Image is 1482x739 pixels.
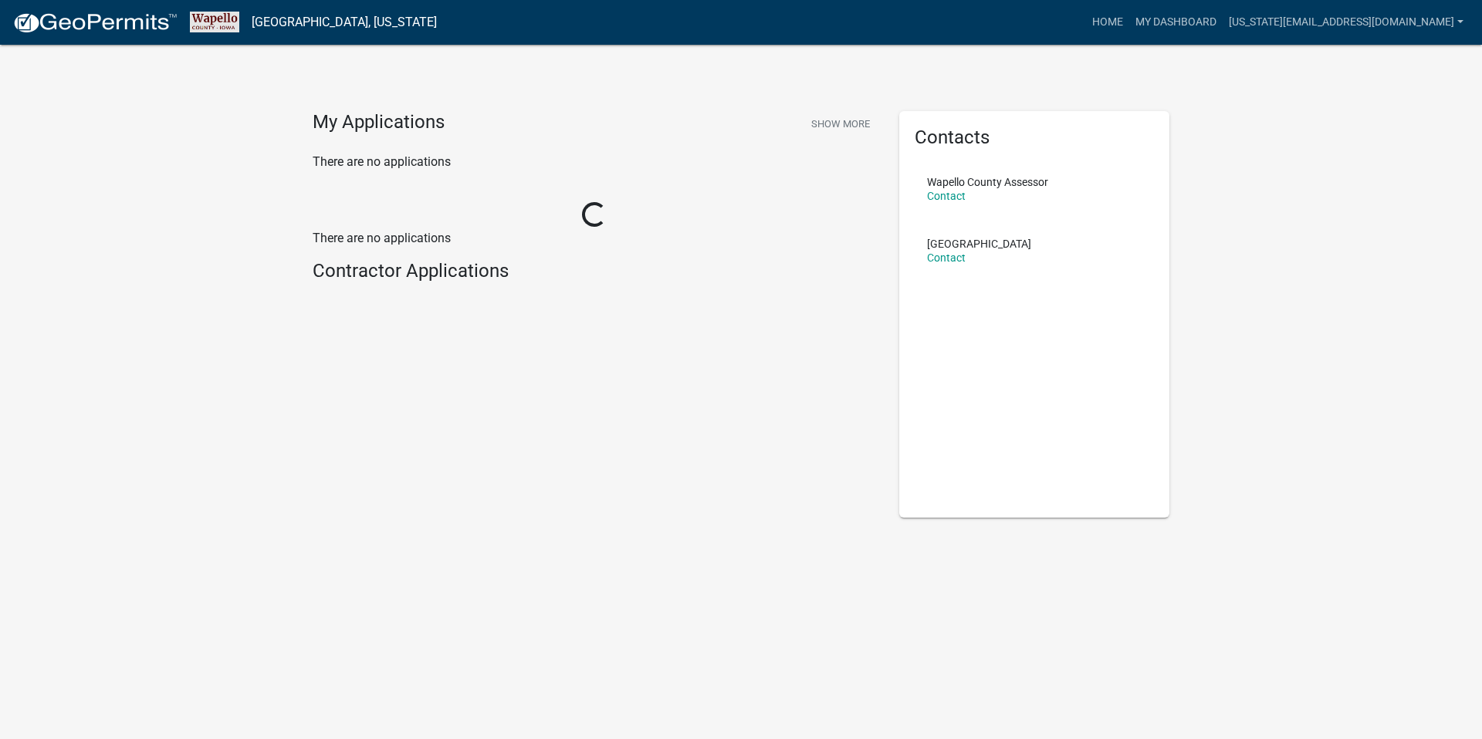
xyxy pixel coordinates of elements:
a: Contact [927,190,966,202]
button: Show More [805,111,876,137]
p: There are no applications [313,153,876,171]
p: Wapello County Assessor [927,177,1048,187]
wm-workflow-list-section: Contractor Applications [313,260,876,289]
p: [GEOGRAPHIC_DATA] [927,238,1031,249]
a: Home [1086,8,1129,37]
p: There are no applications [313,229,876,248]
h4: My Applications [313,111,445,134]
h5: Contacts [915,127,1154,149]
a: [GEOGRAPHIC_DATA], [US_STATE] [252,9,437,35]
a: [US_STATE][EMAIL_ADDRESS][DOMAIN_NAME] [1223,8,1470,37]
img: Wapello County, Iowa [190,12,239,32]
a: My Dashboard [1129,8,1223,37]
h4: Contractor Applications [313,260,876,282]
a: Contact [927,251,966,264]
